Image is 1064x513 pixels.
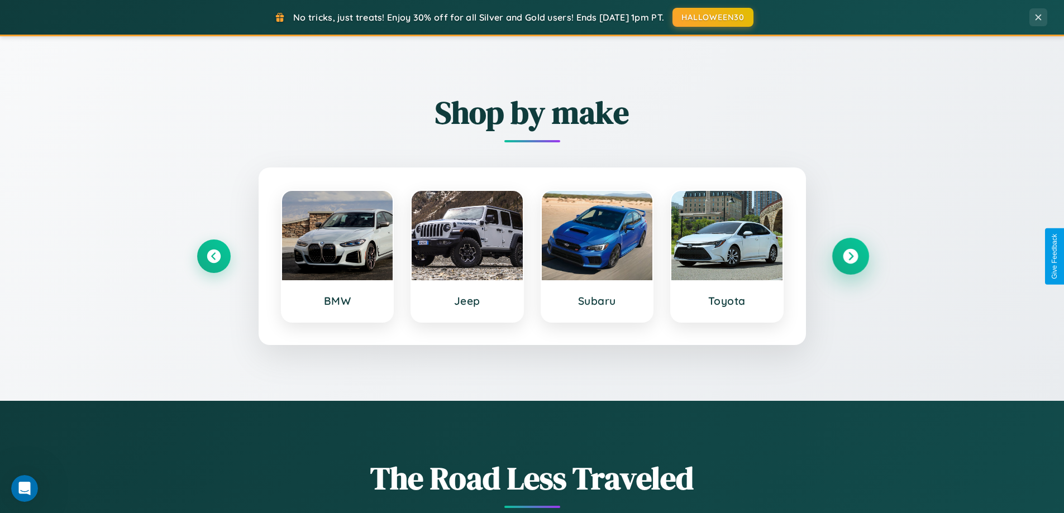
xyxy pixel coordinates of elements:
h3: Subaru [553,294,642,308]
div: Give Feedback [1051,234,1058,279]
button: HALLOWEEN30 [672,8,753,27]
h3: BMW [293,294,382,308]
span: No tricks, just treats! Enjoy 30% off for all Silver and Gold users! Ends [DATE] 1pm PT. [293,12,664,23]
h3: Jeep [423,294,512,308]
h3: Toyota [683,294,771,308]
iframe: Intercom live chat [11,475,38,502]
h2: Shop by make [197,91,867,134]
h1: The Road Less Traveled [197,457,867,500]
